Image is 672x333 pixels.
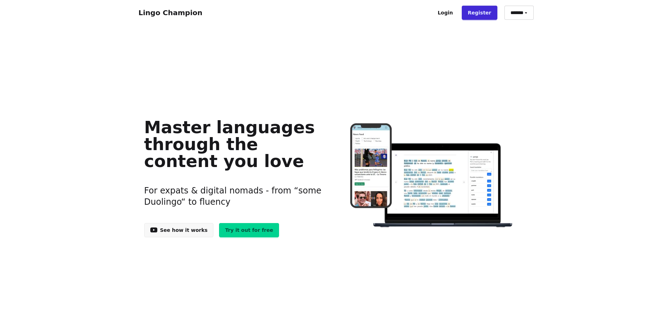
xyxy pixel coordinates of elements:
a: Lingo Champion [139,8,202,17]
h3: For expats & digital nomads - from “some Duolingo“ to fluency [144,177,325,216]
img: Learn languages online [336,123,528,229]
a: Login [432,6,459,20]
a: Register [462,6,497,20]
h1: Master languages through the content you love [144,119,325,169]
a: See how it works [144,223,214,237]
a: Try it out for free [219,223,279,237]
